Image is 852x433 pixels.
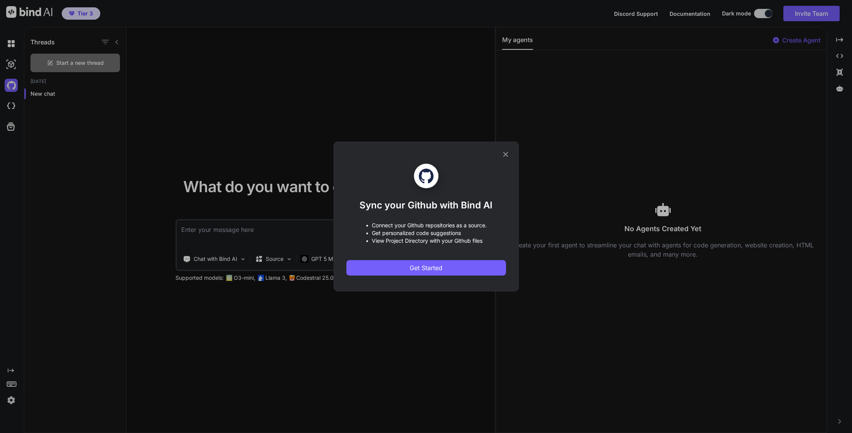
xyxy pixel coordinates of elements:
[346,260,506,276] button: Get Started
[366,222,487,229] p: • Connect your Github repositories as a source.
[410,263,442,272] span: Get Started
[359,199,493,211] h1: Sync your Github with Bind AI
[366,237,487,245] p: • View Project Directory with your Github files
[366,229,487,237] p: • Get personalized code suggestions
